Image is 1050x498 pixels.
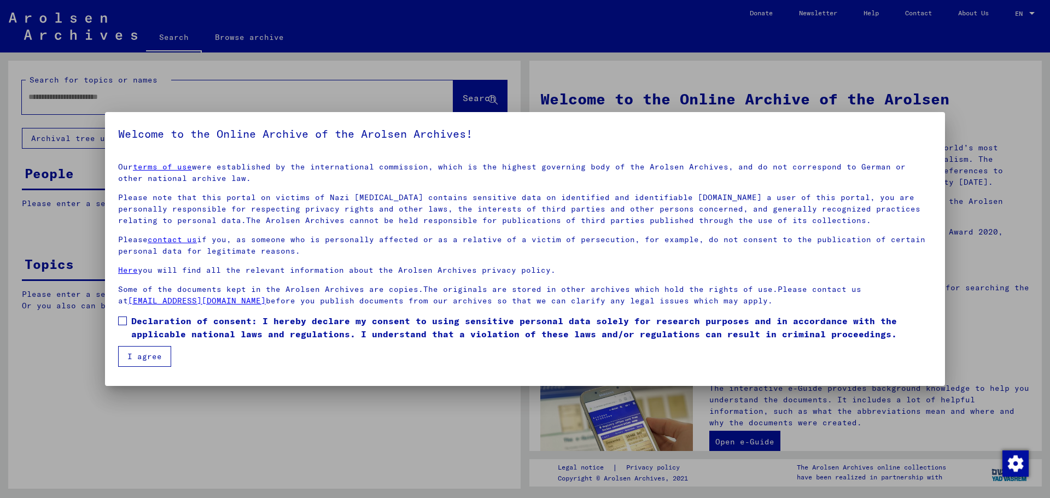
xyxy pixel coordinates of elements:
img: Change consent [1002,450,1029,477]
p: Our were established by the international commission, which is the highest governing body of the ... [118,161,932,184]
h5: Welcome to the Online Archive of the Arolsen Archives! [118,125,932,143]
p: Some of the documents kept in the Arolsen Archives are copies.The originals are stored in other a... [118,284,932,307]
p: you will find all the relevant information about the Arolsen Archives privacy policy. [118,265,932,276]
a: terms of use [133,162,192,172]
a: Here [118,265,138,275]
a: [EMAIL_ADDRESS][DOMAIN_NAME] [128,296,266,306]
p: Please note that this portal on victims of Nazi [MEDICAL_DATA] contains sensitive data on identif... [118,192,932,226]
button: I agree [118,346,171,367]
p: Please if you, as someone who is personally affected or as a relative of a victim of persecution,... [118,234,932,257]
a: contact us [148,235,197,244]
span: Declaration of consent: I hereby declare my consent to using sensitive personal data solely for r... [131,314,932,341]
